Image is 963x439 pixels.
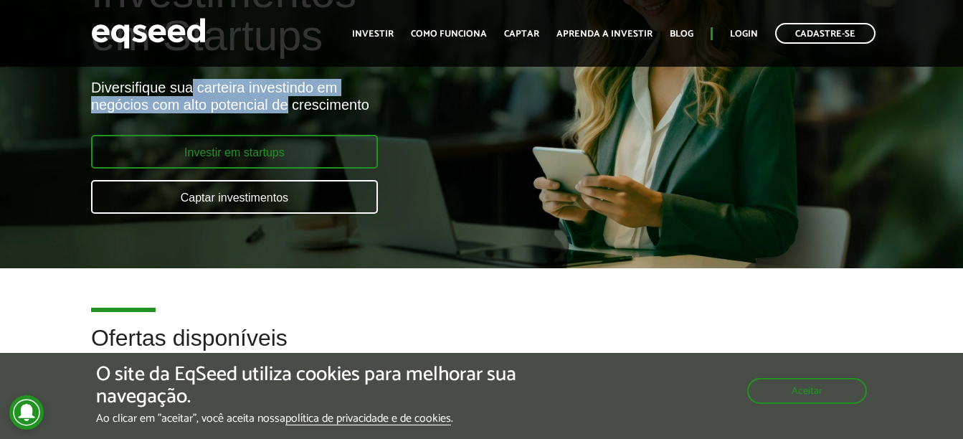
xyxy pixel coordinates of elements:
[670,29,693,39] a: Blog
[91,79,551,113] div: Diversifique sua carteira investindo em negócios com alto potencial de crescimento
[556,29,653,39] a: Aprenda a investir
[96,412,559,425] p: Ao clicar em "aceitar", você aceita nossa .
[747,378,867,404] button: Aceitar
[504,29,539,39] a: Captar
[91,14,206,52] img: EqSeed
[96,364,559,408] h5: O site da EqSeed utiliza cookies para melhorar sua navegação.
[285,413,451,425] a: política de privacidade e de cookies
[775,23,876,44] a: Cadastre-se
[91,135,378,169] a: Investir em startups
[91,180,378,214] a: Captar investimentos
[411,29,487,39] a: Como funciona
[91,326,872,372] h2: Ofertas disponíveis
[352,29,394,39] a: Investir
[730,29,758,39] a: Login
